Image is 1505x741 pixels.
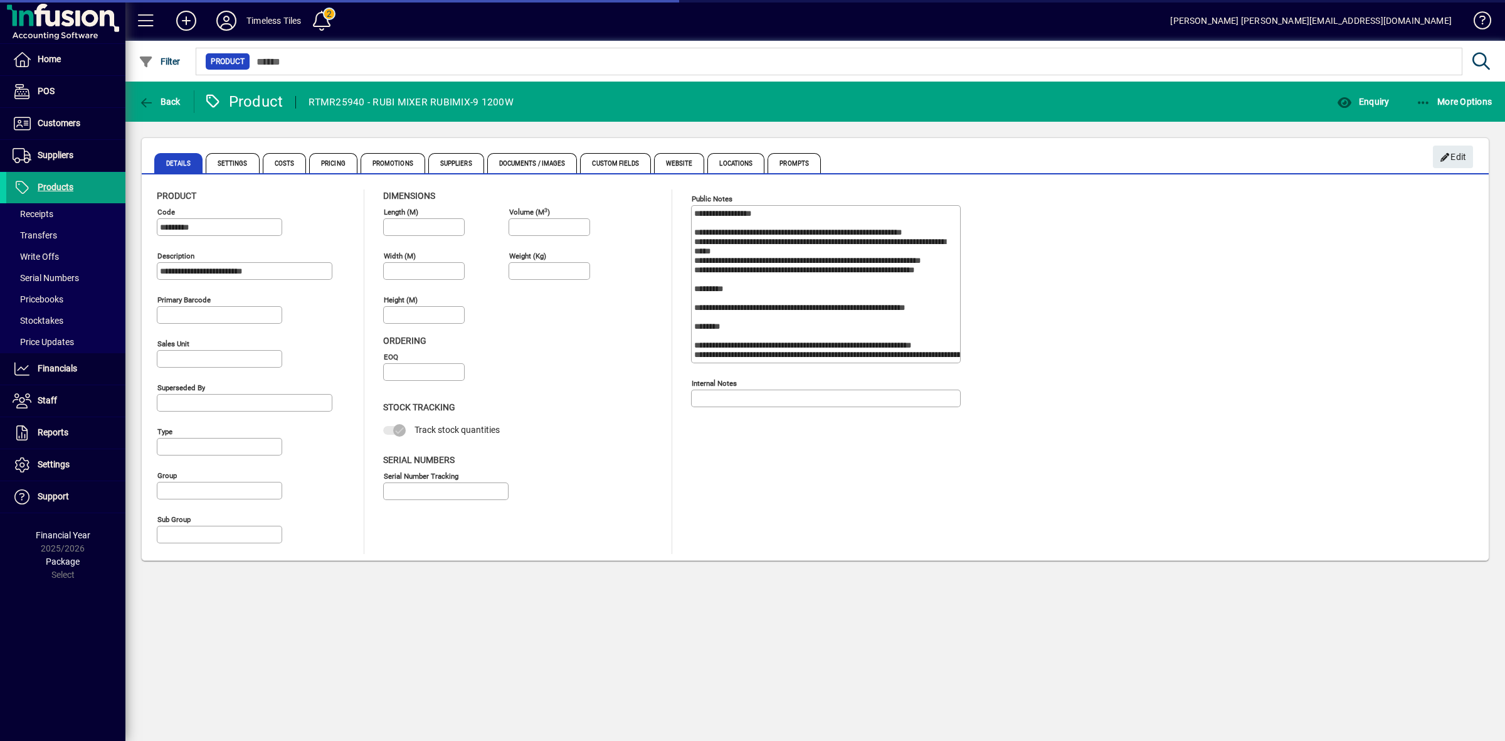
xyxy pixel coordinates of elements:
[13,273,79,283] span: Serial Numbers
[157,339,189,348] mat-label: Sales unit
[384,471,458,480] mat-label: Serial Number tracking
[6,225,125,246] a: Transfers
[415,425,500,435] span: Track stock quantities
[1334,90,1392,113] button: Enquiry
[1440,147,1467,168] span: Edit
[38,86,55,96] span: POS
[384,252,416,260] mat-label: Width (m)
[13,230,57,240] span: Transfers
[36,530,90,540] span: Financial Year
[38,395,57,405] span: Staff
[139,56,181,67] span: Filter
[768,153,821,173] span: Prompts
[157,191,196,201] span: Product
[383,402,455,412] span: Stock Tracking
[1433,146,1473,168] button: Edit
[157,471,177,480] mat-label: Group
[211,55,245,68] span: Product
[157,208,175,216] mat-label: Code
[428,153,484,173] span: Suppliers
[13,209,53,219] span: Receipts
[206,9,246,32] button: Profile
[6,417,125,449] a: Reports
[38,182,73,192] span: Products
[6,481,125,513] a: Support
[1170,11,1452,31] div: [PERSON_NAME] [PERSON_NAME][EMAIL_ADDRESS][DOMAIN_NAME]
[38,54,61,64] span: Home
[692,195,732,203] mat-label: Public Notes
[6,331,125,353] a: Price Updates
[361,153,425,173] span: Promotions
[139,97,181,107] span: Back
[6,267,125,289] a: Serial Numbers
[6,44,125,75] a: Home
[6,108,125,139] a: Customers
[1464,3,1489,43] a: Knowledge Base
[157,252,194,260] mat-label: Description
[509,252,546,260] mat-label: Weight (Kg)
[157,515,191,524] mat-label: Sub group
[13,294,63,304] span: Pricebooks
[154,153,203,173] span: Details
[13,252,59,262] span: Write Offs
[1337,97,1389,107] span: Enquiry
[166,9,206,32] button: Add
[135,50,184,73] button: Filter
[13,316,63,326] span: Stocktakes
[6,449,125,481] a: Settings
[384,353,398,361] mat-label: EOQ
[263,153,307,173] span: Costs
[6,203,125,225] a: Receipts
[6,76,125,107] a: POS
[383,455,455,465] span: Serial Numbers
[487,153,578,173] span: Documents / Images
[692,379,737,388] mat-label: Internal Notes
[38,427,68,437] span: Reports
[204,92,283,112] div: Product
[135,90,184,113] button: Back
[38,118,80,128] span: Customers
[38,363,77,373] span: Financials
[309,92,514,112] div: RTMR25940 - RUBI MIXER RUBIMIX-9 1200W
[383,336,426,346] span: Ordering
[38,491,69,501] span: Support
[6,246,125,267] a: Write Offs
[383,191,435,201] span: Dimensions
[157,383,205,392] mat-label: Superseded by
[46,557,80,567] span: Package
[6,310,125,331] a: Stocktakes
[544,206,547,213] sup: 3
[1416,97,1492,107] span: More Options
[6,140,125,171] a: Suppliers
[206,153,260,173] span: Settings
[6,385,125,417] a: Staff
[6,353,125,385] a: Financials
[6,289,125,310] a: Pricebooks
[580,153,650,173] span: Custom Fields
[157,296,211,304] mat-label: Primary barcode
[157,427,172,436] mat-label: Type
[309,153,357,173] span: Pricing
[38,150,73,160] span: Suppliers
[38,459,70,469] span: Settings
[707,153,764,173] span: Locations
[654,153,705,173] span: Website
[13,337,74,347] span: Price Updates
[384,208,418,216] mat-label: Length (m)
[246,11,301,31] div: Timeless Tiles
[509,208,550,216] mat-label: Volume (m )
[1413,90,1496,113] button: More Options
[125,90,194,113] app-page-header-button: Back
[384,296,418,304] mat-label: Height (m)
